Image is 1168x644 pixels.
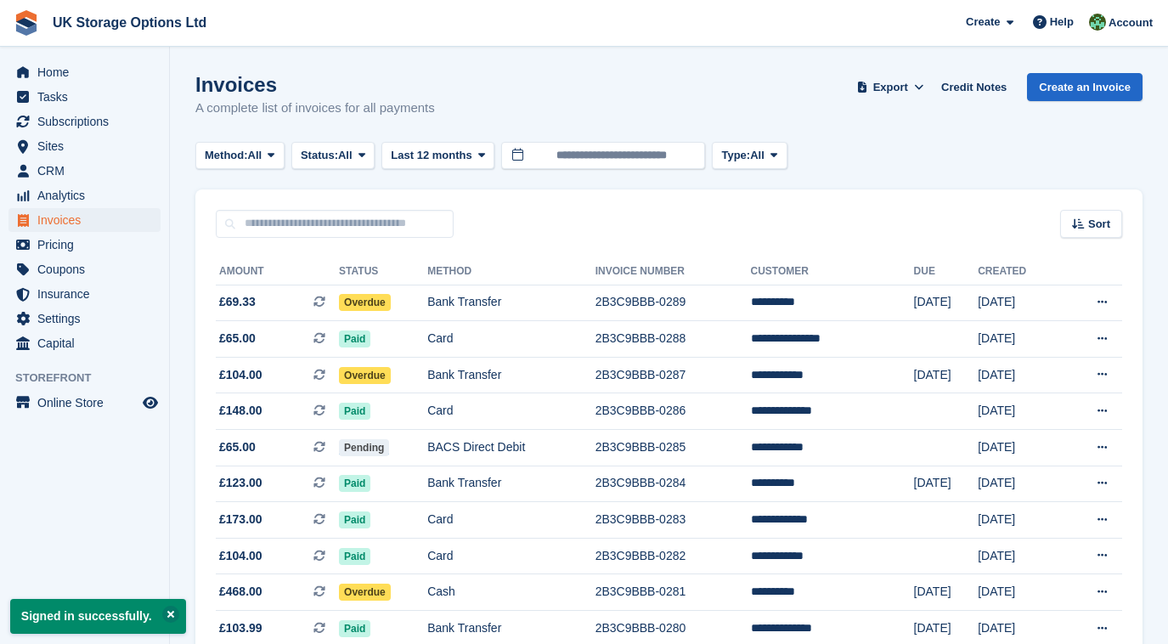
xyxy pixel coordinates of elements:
[195,142,285,170] button: Method: All
[37,391,139,415] span: Online Store
[219,402,262,420] span: £148.00
[595,574,751,611] td: 2B3C9BBB-0281
[712,142,787,170] button: Type: All
[427,357,595,393] td: Bank Transfer
[8,391,161,415] a: menu
[391,147,471,164] span: Last 12 months
[595,502,751,539] td: 2B3C9BBB-0283
[427,393,595,430] td: Card
[205,147,248,164] span: Method:
[219,293,256,311] span: £69.33
[10,599,186,634] p: Signed in successfully.
[339,620,370,637] span: Paid
[37,110,139,133] span: Subscriptions
[248,147,262,164] span: All
[46,8,213,37] a: UK Storage Options Ltd
[339,294,391,311] span: Overdue
[301,147,338,164] span: Status:
[37,159,139,183] span: CRM
[37,60,139,84] span: Home
[339,511,370,528] span: Paid
[37,282,139,306] span: Insurance
[427,574,595,611] td: Cash
[978,258,1061,285] th: Created
[219,474,262,492] span: £123.00
[219,438,256,456] span: £65.00
[751,258,914,285] th: Customer
[914,258,979,285] th: Due
[140,393,161,413] a: Preview store
[381,142,494,170] button: Last 12 months
[427,285,595,321] td: Bank Transfer
[8,307,161,330] a: menu
[595,538,751,574] td: 2B3C9BBB-0282
[339,584,391,601] span: Overdue
[595,285,751,321] td: 2B3C9BBB-0289
[1088,216,1110,233] span: Sort
[978,430,1061,466] td: [DATE]
[934,73,1013,101] a: Credit Notes
[595,430,751,466] td: 2B3C9BBB-0285
[1027,73,1143,101] a: Create an Invoice
[978,285,1061,321] td: [DATE]
[338,147,353,164] span: All
[15,370,169,387] span: Storefront
[914,285,979,321] td: [DATE]
[427,321,595,358] td: Card
[219,511,262,528] span: £173.00
[339,548,370,565] span: Paid
[37,307,139,330] span: Settings
[8,282,161,306] a: menu
[195,73,435,96] h1: Invoices
[853,73,928,101] button: Export
[216,258,339,285] th: Amount
[37,331,139,355] span: Capital
[37,184,139,207] span: Analytics
[339,330,370,347] span: Paid
[8,184,161,207] a: menu
[8,331,161,355] a: menu
[1050,14,1074,31] span: Help
[339,439,389,456] span: Pending
[978,538,1061,574] td: [DATE]
[427,258,595,285] th: Method
[37,208,139,232] span: Invoices
[8,208,161,232] a: menu
[37,233,139,257] span: Pricing
[339,475,370,492] span: Paid
[914,466,979,502] td: [DATE]
[37,257,139,281] span: Coupons
[750,147,765,164] span: All
[339,403,370,420] span: Paid
[8,159,161,183] a: menu
[978,321,1061,358] td: [DATE]
[595,357,751,393] td: 2B3C9BBB-0287
[978,466,1061,502] td: [DATE]
[219,366,262,384] span: £104.00
[8,233,161,257] a: menu
[219,330,256,347] span: £65.00
[37,85,139,109] span: Tasks
[914,357,979,393] td: [DATE]
[978,357,1061,393] td: [DATE]
[37,134,139,158] span: Sites
[195,99,435,118] p: A complete list of invoices for all payments
[427,538,595,574] td: Card
[427,430,595,466] td: BACS Direct Debit
[427,502,595,539] td: Card
[978,574,1061,611] td: [DATE]
[219,619,262,637] span: £103.99
[595,393,751,430] td: 2B3C9BBB-0286
[914,574,979,611] td: [DATE]
[8,85,161,109] a: menu
[219,583,262,601] span: £468.00
[339,367,391,384] span: Overdue
[219,547,262,565] span: £104.00
[595,321,751,358] td: 2B3C9BBB-0288
[8,110,161,133] a: menu
[8,60,161,84] a: menu
[1089,14,1106,31] img: Andrew Smith
[339,258,427,285] th: Status
[8,134,161,158] a: menu
[1109,14,1153,31] span: Account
